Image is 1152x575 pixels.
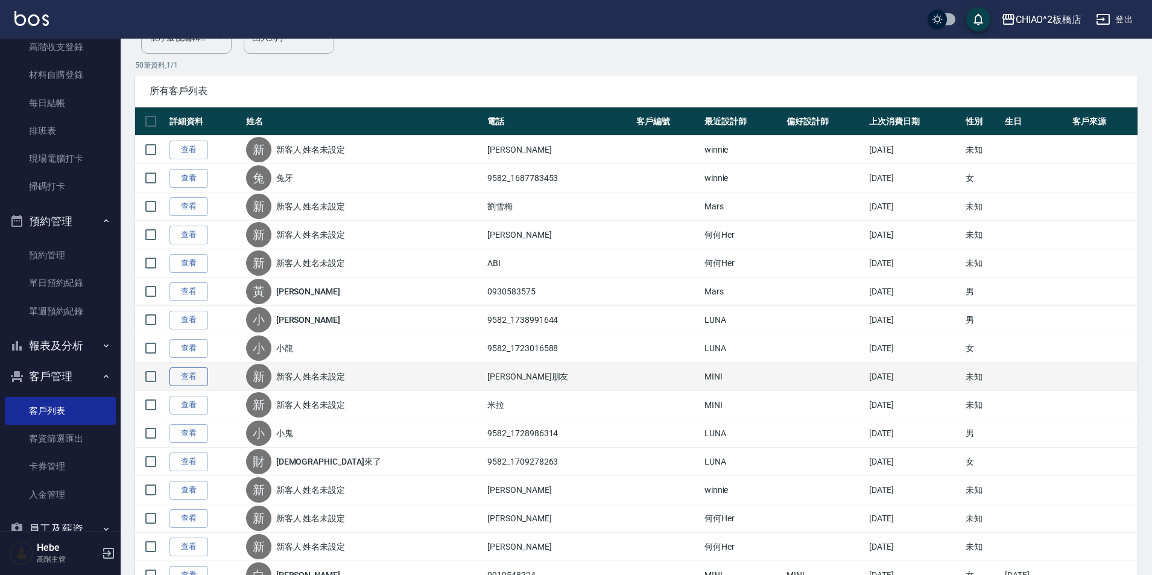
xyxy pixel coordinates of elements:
[701,278,784,306] td: Mars
[5,145,116,173] a: 現場電腦打卡
[701,533,784,561] td: 何何Her
[246,279,271,304] div: 黃
[484,136,633,164] td: [PERSON_NAME]
[866,391,963,419] td: [DATE]
[1091,8,1138,31] button: 登出
[169,424,208,443] a: 查看
[701,164,784,192] td: winnie
[963,278,1002,306] td: 男
[5,513,116,545] button: 員工及薪資
[484,107,633,136] th: 電話
[5,206,116,237] button: 預約管理
[484,504,633,533] td: [PERSON_NAME]
[701,221,784,249] td: 何何Her
[276,370,346,383] a: 新客人 姓名未設定
[246,392,271,418] div: 新
[484,278,633,306] td: 0930583575
[5,89,116,117] a: 每日結帳
[484,533,633,561] td: [PERSON_NAME]
[37,542,98,554] h5: Hebe
[276,285,340,297] a: [PERSON_NAME]
[169,453,208,471] a: 查看
[484,164,633,192] td: 9582_1687783453
[1002,107,1069,136] th: 生日
[246,222,271,247] div: 新
[276,314,340,326] a: [PERSON_NAME]
[169,538,208,556] a: 查看
[166,107,243,136] th: 詳細資料
[246,449,271,474] div: 財
[484,334,633,363] td: 9582_1723016588
[169,169,208,188] a: 查看
[866,363,963,391] td: [DATE]
[484,306,633,334] td: 9582_1738991644
[169,197,208,216] a: 查看
[866,192,963,221] td: [DATE]
[963,448,1002,476] td: 女
[866,221,963,249] td: [DATE]
[276,512,346,524] a: 新客人 姓名未設定
[484,448,633,476] td: 9582_1709278263
[963,136,1002,164] td: 未知
[701,391,784,419] td: MINI
[633,107,701,136] th: 客戶編號
[5,397,116,425] a: 客戶列表
[701,504,784,533] td: 何何Her
[276,229,346,241] a: 新客人 姓名未設定
[10,541,34,565] img: Person
[5,330,116,361] button: 報表及分析
[866,306,963,334] td: [DATE]
[169,226,208,244] a: 查看
[276,172,293,184] a: 兔牙
[996,7,1087,32] button: CHIAO^2板橋店
[783,107,866,136] th: 偏好設計師
[963,249,1002,278] td: 未知
[169,141,208,159] a: 查看
[246,194,271,219] div: 新
[866,136,963,164] td: [DATE]
[5,297,116,325] a: 單週預約紀錄
[484,419,633,448] td: 9582_1728986314
[963,363,1002,391] td: 未知
[963,391,1002,419] td: 未知
[5,61,116,89] a: 材料自購登錄
[243,107,485,136] th: 姓名
[701,107,784,136] th: 最近設計師
[484,391,633,419] td: 米拉
[701,192,784,221] td: Mars
[701,476,784,504] td: winnie
[5,241,116,269] a: 預約管理
[276,456,381,468] a: [DEMOGRAPHIC_DATA]來了
[5,117,116,145] a: 排班表
[276,484,346,496] a: 新客人 姓名未設定
[963,107,1002,136] th: 性別
[246,421,271,446] div: 小
[5,481,116,509] a: 入金管理
[246,477,271,503] div: 新
[963,221,1002,249] td: 未知
[966,7,990,31] button: save
[866,107,963,136] th: 上次消費日期
[963,476,1002,504] td: 未知
[484,363,633,391] td: [PERSON_NAME]朋友
[246,364,271,389] div: 新
[484,476,633,504] td: [PERSON_NAME]
[246,506,271,531] div: 新
[246,250,271,276] div: 新
[484,221,633,249] td: [PERSON_NAME]
[1016,12,1082,27] div: CHIAO^2板橋店
[701,419,784,448] td: LUNA
[246,137,271,162] div: 新
[5,453,116,480] a: 卡券管理
[866,419,963,448] td: [DATE]
[963,192,1002,221] td: 未知
[246,335,271,361] div: 小
[169,396,208,415] a: 查看
[866,249,963,278] td: [DATE]
[5,361,116,392] button: 客戶管理
[963,419,1002,448] td: 男
[276,427,293,439] a: 小鬼
[169,367,208,386] a: 查看
[963,306,1002,334] td: 男
[5,33,116,61] a: 高階收支登錄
